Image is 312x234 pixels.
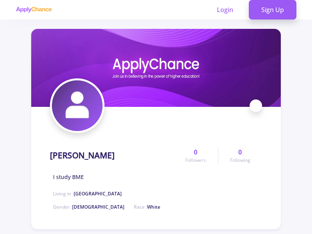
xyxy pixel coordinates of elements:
h1: [PERSON_NAME] [50,151,115,160]
a: 0Followers [174,147,218,164]
span: Living in : [53,190,122,197]
span: Race : [134,204,160,210]
span: 0 [238,147,242,157]
span: Followers [185,157,206,164]
span: [GEOGRAPHIC_DATA] [74,190,122,197]
a: 0Following [218,147,262,164]
span: I study BME [53,173,84,181]
img: FATEMEH RAHIMIcover image [31,29,281,107]
span: [DEMOGRAPHIC_DATA] [72,204,124,210]
img: applychance logo text only [16,7,52,13]
span: Following [230,157,250,164]
span: 0 [194,147,197,157]
img: FATEMEH RAHIMIavatar [52,80,103,131]
span: White [147,204,160,210]
span: Gender : [53,204,124,210]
